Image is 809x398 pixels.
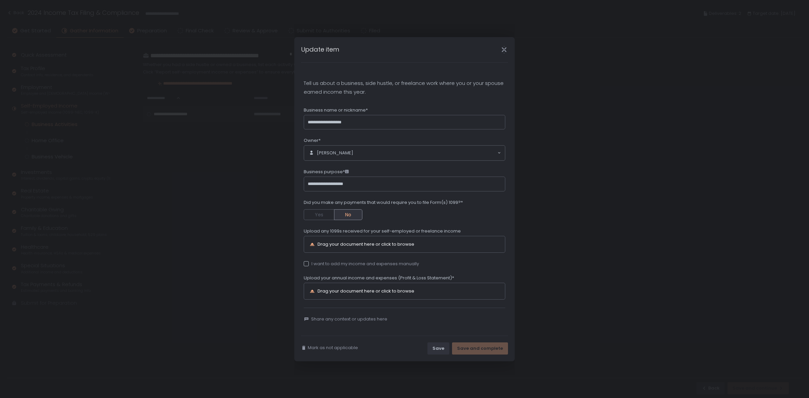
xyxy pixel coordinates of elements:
div: Drag your document here or click to browse [318,242,414,246]
div: Save [432,345,444,351]
p: Tell us about a business, side hustle, or freelance work where you or your spouse earned income t... [304,79,505,96]
button: Save [427,342,449,355]
div: Drag your document here or click to browse [318,289,414,293]
span: Did you make any payments that would require you to file Form(s) 1099?* [304,200,463,206]
button: Yes [304,209,334,220]
div: Search for option [304,146,505,160]
span: [PERSON_NAME] [317,150,353,156]
span: Upload your annual income and expenses (Profit & Loss Statement)* [304,275,454,281]
span: Business name or nickname* [304,107,368,113]
span: Owner* [304,137,321,144]
span: Share any context or updates here [311,316,387,322]
span: Mark as not applicable [308,345,358,351]
button: Mark as not applicable [301,345,358,351]
span: Upload any 1099s received for your self-employed or freelance income [304,228,461,234]
input: Search for option [353,150,497,156]
span: Business purpose* [304,169,349,175]
h1: Update item [301,45,339,54]
button: No [334,209,362,220]
div: Close [493,46,515,54]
